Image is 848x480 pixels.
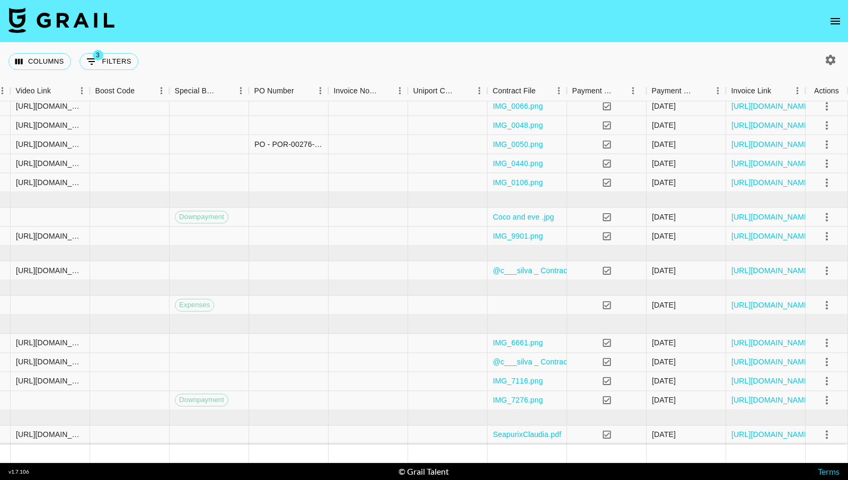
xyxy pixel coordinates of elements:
[493,177,543,188] a: IMG_0106.png
[652,101,676,111] div: 10/08/2025
[233,83,249,99] button: Menu
[646,81,726,101] div: Payment Sent Date
[493,357,747,368] a: @c___silva _ Contract Agreement - Soleil Collective (Coco & Eve).docx.pdf
[8,53,71,70] button: Select columns
[652,212,676,222] div: 31/08/2025
[93,50,103,60] span: 3
[818,353,836,371] button: select merge strategy
[493,395,543,406] a: IMG_7276.png
[175,300,214,310] span: Expenses
[79,53,138,70] button: Show filters
[492,81,535,101] div: Contract File
[493,376,543,387] a: IMG_7116.png
[294,83,309,98] button: Sort
[493,231,543,241] a: IMG_9901.png
[174,81,218,101] div: Special Booking Type
[818,227,836,245] button: select merge strategy
[90,81,169,101] div: Boost Code
[818,208,836,226] button: select merge strategy
[726,81,805,101] div: Invoice Link
[652,357,676,368] div: 13/05/2025
[625,83,641,99] button: Menu
[493,101,543,111] a: IMG_0066.png
[731,120,811,130] a: [URL][DOMAIN_NAME]
[731,357,811,368] a: [URL][DOMAIN_NAME]
[74,83,90,99] button: Menu
[493,338,543,348] a: IMG_6661.png
[731,231,811,241] a: [URL][DOMAIN_NAME]
[408,81,487,101] div: Uniport Contact Email
[493,120,543,130] a: IMG_0048.png
[652,158,676,169] div: 27/08/2025
[254,139,323,150] div: PO - POR-00276-25-00007120
[15,81,51,101] div: Video Link
[771,83,786,98] button: Sort
[731,300,811,310] a: [URL][DOMAIN_NAME]
[814,81,839,101] div: Actions
[818,466,840,476] a: Terms
[652,139,676,150] div: 25/09/2025
[254,81,294,101] div: PO Number
[572,81,613,101] div: Payment Sent
[825,11,846,32] button: open drawer
[818,296,836,314] button: select merge strategy
[218,83,233,98] button: Sort
[731,430,811,440] a: [URL][DOMAIN_NAME]
[16,158,84,169] div: https://www.tiktok.com/@claudiasilvaaa__/video/7529570119098453270?_t=ZN-8yDb7jxzgOs&_r=1
[16,139,84,150] div: https://www.tiktok.com/@claudiasilvaaa__/video/7522499526381374742?_t=ZN-8xpBj4M5b8Q&_r=1
[731,376,811,387] a: [URL][DOMAIN_NAME]
[456,83,471,98] button: Sort
[16,376,84,387] div: https://www.tiktok.com/@claudiasilvaaa__/video/7485439734806777110?_t=ZN-8uxTreWvFzS&_r=1
[818,97,836,115] button: select merge strategy
[652,265,676,276] div: 09/05/2025
[10,81,90,101] div: Video Link
[536,83,551,98] button: Sort
[613,83,628,98] button: Sort
[493,139,543,150] a: IMG_0050.png
[175,212,228,222] span: Downpayment
[16,101,84,111] div: https://www.tiktok.com/@claudiasilvaaa__/video/7524365629017672982?_t=ZN-8xpje8thbew&_r=1
[652,376,676,387] div: 05/06/2025
[731,395,811,406] a: [URL][DOMAIN_NAME]
[16,338,84,348] div: https://www.tiktok.com/@claudiasilvaaa__/video/7479138650060508438?_t=ZN-8uUXIFLjlDi&_r=1
[731,158,811,169] a: [URL][DOMAIN_NAME]
[16,120,84,130] div: https://www.tiktok.com/@claudiasilvaaa__/video/7523972374572633346?_t=ZN-8xp9LaL7YgA&_r=1
[249,81,328,101] div: PO Number
[731,139,811,150] a: [URL][DOMAIN_NAME]
[710,83,726,99] button: Menu
[175,395,228,405] span: Downpayment
[16,177,84,188] div: https://www.tiktok.com/@claudiasilvaaa__/video/7524741471627480342?_t=ZN-8xrSZcyK6eQ&_r=1
[818,372,836,390] button: select merge strategy
[818,116,836,134] button: select merge strategy
[16,231,84,241] div: https://www.tiktok.com/@claudiasilvaaa__/video/7512882547202772246?_t=ZN-8xe3TJXSYCM&_r=1
[169,81,249,101] div: Special Booking Type
[471,83,487,99] button: Menu
[731,177,811,188] a: [URL][DOMAIN_NAME]
[652,177,676,188] div: 10/08/2025
[818,154,836,172] button: select merge strategy
[731,265,811,276] a: [URL][DOMAIN_NAME]
[652,120,676,130] div: 05/08/2025
[493,212,554,222] a: Coco and eve .jpg
[312,83,328,99] button: Menu
[731,81,771,101] div: Invoice Link
[731,338,811,348] a: [URL][DOMAIN_NAME]
[652,338,676,348] div: 13/05/2025
[399,466,449,477] div: © Grail Talent
[818,426,836,444] button: select merge strategy
[487,81,567,101] div: Contract File
[95,81,135,101] div: Boost Code
[16,430,84,440] div: https://www.tiktok.com/@claudiasilvaaa__/video/7472475771345407255?_t=ZN-8u01odV2Eis&_r=1
[818,391,836,409] button: select merge strategy
[651,81,695,101] div: Payment Sent Date
[551,83,567,99] button: Menu
[695,83,710,98] button: Sort
[818,261,836,280] button: select merge strategy
[567,81,646,101] div: Payment Sent
[818,334,836,352] button: select merge strategy
[392,83,408,99] button: Menu
[731,212,811,222] a: [URL][DOMAIN_NAME]
[789,83,805,99] button: Menu
[652,300,676,310] div: 13/05/2025
[818,173,836,191] button: select merge strategy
